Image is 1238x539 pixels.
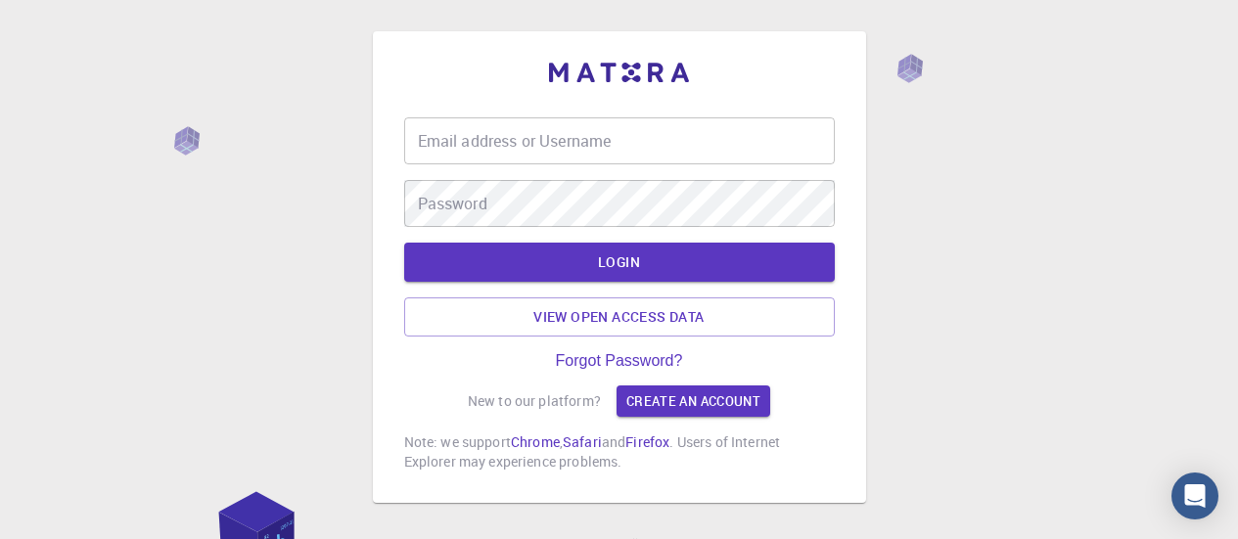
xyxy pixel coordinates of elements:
[625,432,669,451] a: Firefox
[404,432,835,472] p: Note: we support , and . Users of Internet Explorer may experience problems.
[617,385,770,417] a: Create an account
[404,243,835,282] button: LOGIN
[511,432,560,451] a: Chrome
[556,352,683,370] a: Forgot Password?
[468,391,601,411] p: New to our platform?
[404,297,835,337] a: View open access data
[563,432,602,451] a: Safari
[1171,472,1218,519] div: Open Intercom Messenger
